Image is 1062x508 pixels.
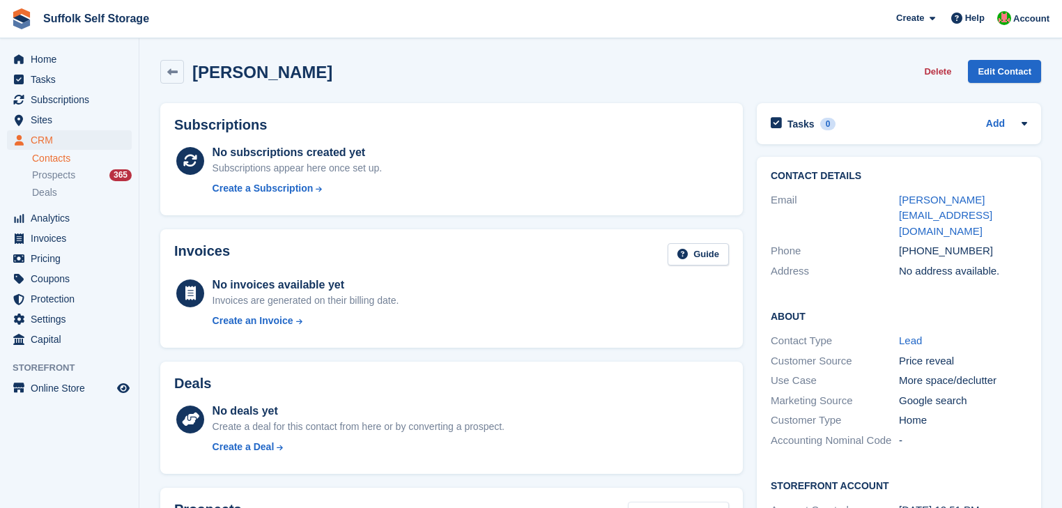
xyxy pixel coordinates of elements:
[7,289,132,309] a: menu
[986,116,1005,132] a: Add
[771,478,1027,492] h2: Storefront Account
[771,373,899,389] div: Use Case
[771,333,899,349] div: Contact Type
[968,60,1041,83] a: Edit Contact
[32,186,57,199] span: Deals
[174,243,230,266] h2: Invoices
[771,353,899,369] div: Customer Source
[899,353,1027,369] div: Price reveal
[32,152,132,165] a: Contacts
[31,49,114,69] span: Home
[213,181,383,196] a: Create a Subscription
[31,70,114,89] span: Tasks
[771,263,899,279] div: Address
[31,378,114,398] span: Online Store
[7,110,132,130] a: menu
[115,380,132,397] a: Preview store
[31,130,114,150] span: CRM
[38,7,155,30] a: Suffolk Self Storage
[32,185,132,200] a: Deals
[213,440,505,454] a: Create a Deal
[31,269,114,288] span: Coupons
[31,90,114,109] span: Subscriptions
[31,110,114,130] span: Sites
[771,243,899,259] div: Phone
[997,11,1011,25] img: David Caucutt
[13,361,139,375] span: Storefront
[7,309,132,329] a: menu
[7,70,132,89] a: menu
[668,243,729,266] a: Guide
[31,309,114,329] span: Settings
[213,293,399,308] div: Invoices are generated on their billing date.
[7,249,132,268] a: menu
[31,330,114,349] span: Capital
[899,393,1027,409] div: Google search
[7,130,132,150] a: menu
[174,117,729,133] h2: Subscriptions
[771,309,1027,323] h2: About
[771,171,1027,182] h2: Contact Details
[174,376,211,392] h2: Deals
[7,208,132,228] a: menu
[899,243,1027,259] div: [PHONE_NUMBER]
[1013,12,1049,26] span: Account
[11,8,32,29] img: stora-icon-8386f47178a22dfd0bd8f6a31ec36ba5ce8667c1dd55bd0f319d3a0aa187defe.svg
[899,263,1027,279] div: No address available.
[192,63,332,82] h2: [PERSON_NAME]
[213,440,275,454] div: Create a Deal
[7,49,132,69] a: menu
[31,289,114,309] span: Protection
[109,169,132,181] div: 365
[899,194,992,237] a: [PERSON_NAME][EMAIL_ADDRESS][DOMAIN_NAME]
[965,11,985,25] span: Help
[213,144,383,161] div: No subscriptions created yet
[899,373,1027,389] div: More space/declutter
[771,413,899,429] div: Customer Type
[213,314,293,328] div: Create an Invoice
[31,229,114,248] span: Invoices
[31,249,114,268] span: Pricing
[820,118,836,130] div: 0
[32,168,132,183] a: Prospects 365
[771,393,899,409] div: Marketing Source
[31,208,114,228] span: Analytics
[213,403,505,420] div: No deals yet
[899,334,922,346] a: Lead
[771,433,899,449] div: Accounting Nominal Code
[899,433,1027,449] div: -
[7,229,132,248] a: menu
[213,277,399,293] div: No invoices available yet
[787,118,815,130] h2: Tasks
[7,90,132,109] a: menu
[213,161,383,176] div: Subscriptions appear here once set up.
[7,269,132,288] a: menu
[7,378,132,398] a: menu
[7,330,132,349] a: menu
[32,169,75,182] span: Prospects
[213,420,505,434] div: Create a deal for this contact from here or by converting a prospect.
[213,181,314,196] div: Create a Subscription
[899,413,1027,429] div: Home
[771,192,899,240] div: Email
[918,60,957,83] button: Delete
[213,314,399,328] a: Create an Invoice
[896,11,924,25] span: Create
